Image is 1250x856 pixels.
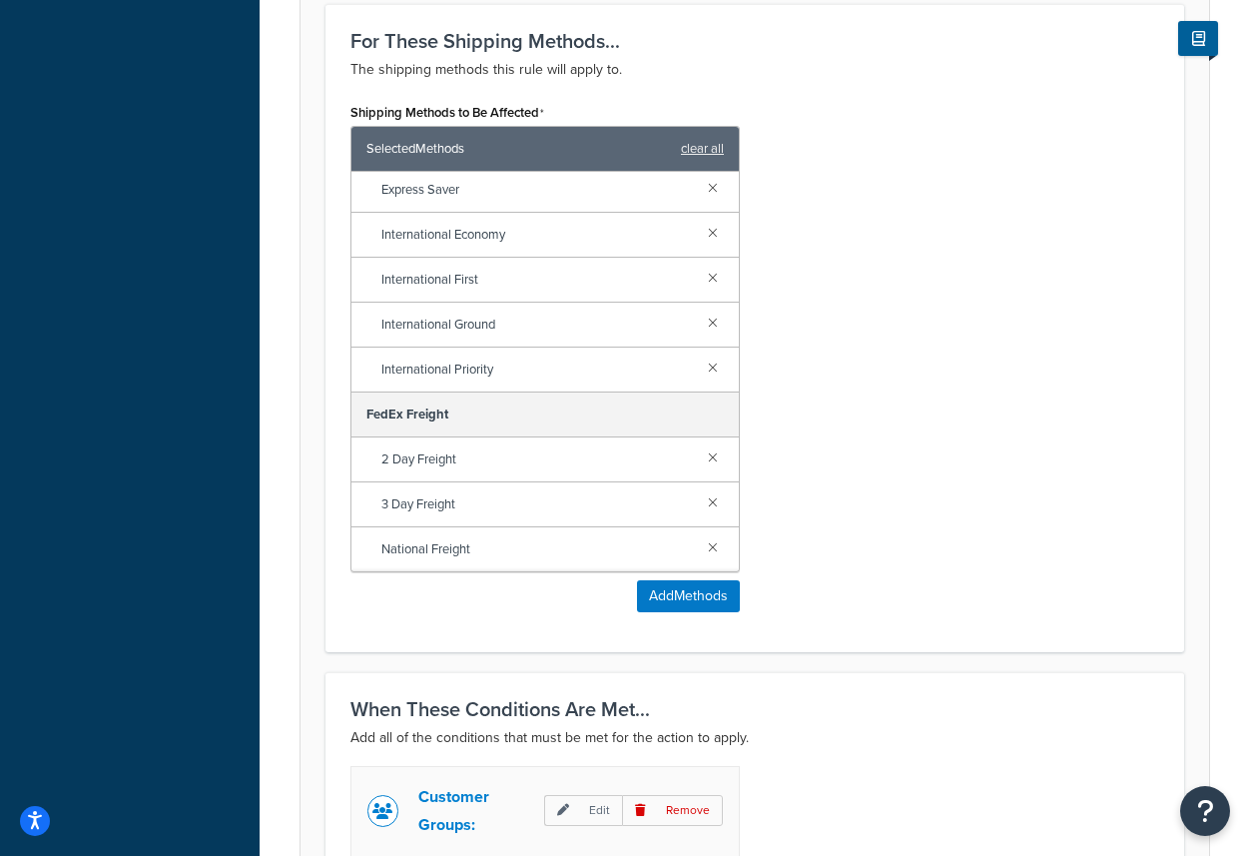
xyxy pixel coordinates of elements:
[637,580,740,612] button: AddMethods
[350,58,1159,82] p: The shipping methods this rule will apply to.
[381,311,692,339] span: International Ground
[381,266,692,294] span: International First
[350,698,1159,720] h3: When These Conditions Are Met...
[350,105,544,121] label: Shipping Methods to Be Affected
[544,795,622,826] p: Edit
[418,783,544,839] p: Customer Groups:
[351,393,739,437] div: FedEx Freight
[381,445,692,473] span: 2 Day Freight
[381,490,692,518] span: 3 Day Freight
[1180,786,1230,836] button: Open Resource Center
[681,135,724,163] a: clear all
[350,30,1159,52] h3: For These Shipping Methods...
[381,535,692,563] span: National Freight
[366,135,671,163] span: Selected Methods
[381,176,692,204] span: Express Saver
[381,356,692,384] span: International Priority
[381,221,692,249] span: International Economy
[1178,21,1218,56] button: Show Help Docs
[622,795,723,826] p: Remove
[350,726,1159,750] p: Add all of the conditions that must be met for the action to apply.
